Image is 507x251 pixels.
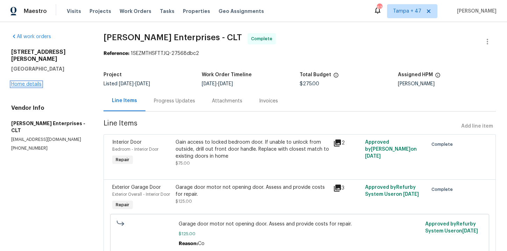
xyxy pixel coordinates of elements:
h2: [STREET_ADDRESS][PERSON_NAME] [11,49,87,63]
span: Approved by Refurby System User on [365,185,419,197]
h5: Total Budget [300,72,331,77]
span: Tasks [160,9,174,14]
span: Properties [183,8,210,15]
span: Interior Door [112,140,142,145]
h4: Vendor Info [11,105,87,112]
span: Garage door motor not opening door. Assess and provide costs for repair. [179,221,421,228]
span: Reason: [179,241,198,246]
span: $75.00 [176,161,190,165]
span: [PERSON_NAME] [454,8,497,15]
span: $275.00 [300,81,319,86]
span: Line Items [103,120,458,133]
span: Exterior Overall - Interior Door [112,192,170,196]
span: Exterior Garage Door [112,185,161,190]
span: [PERSON_NAME] Enterprises - CLT [103,33,242,42]
span: [DATE] [135,81,150,86]
span: [DATE] [403,192,419,197]
span: Repair [113,156,132,163]
div: Progress Updates [154,98,195,105]
div: 1SEZMTHSFTTJQ-27568dbc2 [103,50,496,57]
div: Invoices [259,98,278,105]
span: The hpm assigned to this work order. [435,72,441,81]
span: Tampa + 47 [393,8,421,15]
div: Attachments [212,98,242,105]
p: [PHONE_NUMBER] [11,145,87,151]
span: Projects [90,8,111,15]
span: [DATE] [202,81,216,86]
div: 3 [333,184,360,192]
span: Maestro [24,8,47,15]
span: Approved by Refurby System User on [425,222,478,234]
span: Complete [251,35,275,42]
span: [DATE] [462,229,478,234]
span: $125.00 [176,199,192,203]
span: Approved by [PERSON_NAME] on [365,140,417,159]
span: The total cost of line items that have been proposed by Opendoor. This sum includes line items th... [333,72,339,81]
div: 674 [377,4,382,11]
span: - [119,81,150,86]
p: [EMAIL_ADDRESS][DOMAIN_NAME] [11,137,87,143]
a: Home details [11,82,42,87]
span: Co [198,241,205,246]
h5: Assigned HPM [398,72,433,77]
div: Gain access to locked bedroom door. If unable to unlock from outside, drill out front door handle... [176,139,329,160]
span: [DATE] [119,81,134,86]
span: [DATE] [218,81,233,86]
span: Repair [113,201,132,208]
span: Complete [431,186,456,193]
div: Line Items [112,97,137,104]
span: Complete [431,141,456,148]
h5: Work Order Timeline [202,72,252,77]
b: Reference: [103,51,129,56]
span: Visits [67,8,81,15]
span: Geo Assignments [219,8,264,15]
span: Listed [103,81,150,86]
span: Bedroom - Interior Door [112,147,158,151]
h5: Project [103,72,122,77]
span: [DATE] [365,154,381,159]
h5: [PERSON_NAME] Enterprises - CLT [11,120,87,134]
span: Work Orders [120,8,151,15]
div: Garage door motor not opening door. Assess and provide costs for repair. [176,184,329,198]
a: All work orders [11,34,51,39]
span: - [202,81,233,86]
h5: [GEOGRAPHIC_DATA] [11,65,87,72]
div: [PERSON_NAME] [398,81,496,86]
span: $125.00 [179,230,421,237]
div: 2 [333,139,360,147]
